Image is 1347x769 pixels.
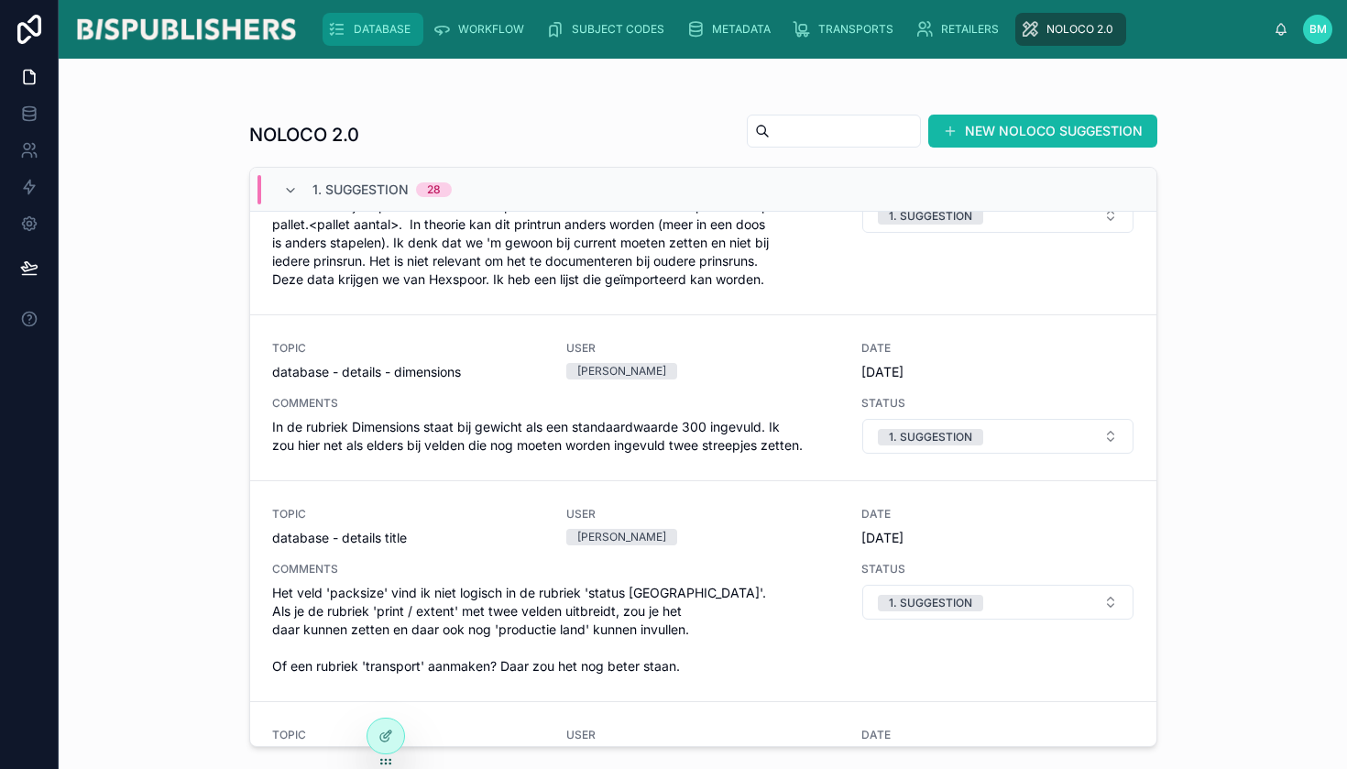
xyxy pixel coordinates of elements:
[272,529,545,547] span: database - details title
[787,13,906,46] a: TRANSPORTS
[272,562,839,577] span: COMMENTS
[861,341,1134,356] span: DATE
[577,363,666,379] div: [PERSON_NAME]
[566,341,839,356] span: USER
[541,13,677,46] a: SUBJECT CODES
[272,507,545,522] span: TOPIC
[458,22,524,37] span: WORKFLOW
[889,208,972,225] div: 1. SUGGESTION
[323,13,423,46] a: DATABASE
[427,13,537,46] a: WORKFLOW
[1015,13,1126,46] a: NOLOCO 2.0
[861,562,1134,577] span: STATUS
[313,9,1274,49] div: scrollable content
[861,728,1134,742] span: DATE
[1309,22,1327,37] span: BM
[73,15,299,44] img: App logo
[861,396,1134,411] span: STATUS
[272,728,545,742] span: TOPIC
[312,181,409,199] span: 1. SUGGESTION
[889,595,972,611] div: 1. SUGGESTION
[272,584,839,676] span: Het veld 'packsize' vind ik niet logisch in de rubriek 'status [GEOGRAPHIC_DATA]'. Als je de rubr...
[941,22,999,37] span: RETAILERS
[681,13,783,46] a: METADATA
[910,13,1012,46] a: RETAILERS
[862,419,1133,454] button: Select Button
[572,22,664,37] span: SUBJECT CODES
[577,529,666,545] div: [PERSON_NAME]
[272,363,545,381] span: database - details - dimensions
[272,341,545,356] span: TOPIC
[1046,22,1113,37] span: NOLOCO 2.0
[354,22,411,37] span: DATABASE
[861,529,1134,547] span: [DATE]
[566,728,839,742] span: USER
[566,507,839,522] span: USER
[861,507,1134,522] span: DATE
[427,182,441,197] div: 28
[272,197,839,289] span: Kunnen we bij de productie data een apart veld maken met het aantal producten per pallet.<pallet ...
[272,418,839,455] span: In de rubriek Dimensions staat bij gewicht als een standaardwaarde 300 ingevuld. Ik zou hier net ...
[862,198,1133,233] button: Select Button
[249,122,359,148] h1: NOLOCO 2.0
[272,396,839,411] span: COMMENTS
[712,22,771,37] span: METADATA
[861,363,1134,381] span: [DATE]
[889,429,972,445] div: 1. SUGGESTION
[818,22,893,37] span: TRANSPORTS
[928,115,1157,148] button: NEW NOLOCO SUGGESTION
[862,585,1133,620] button: Select Button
